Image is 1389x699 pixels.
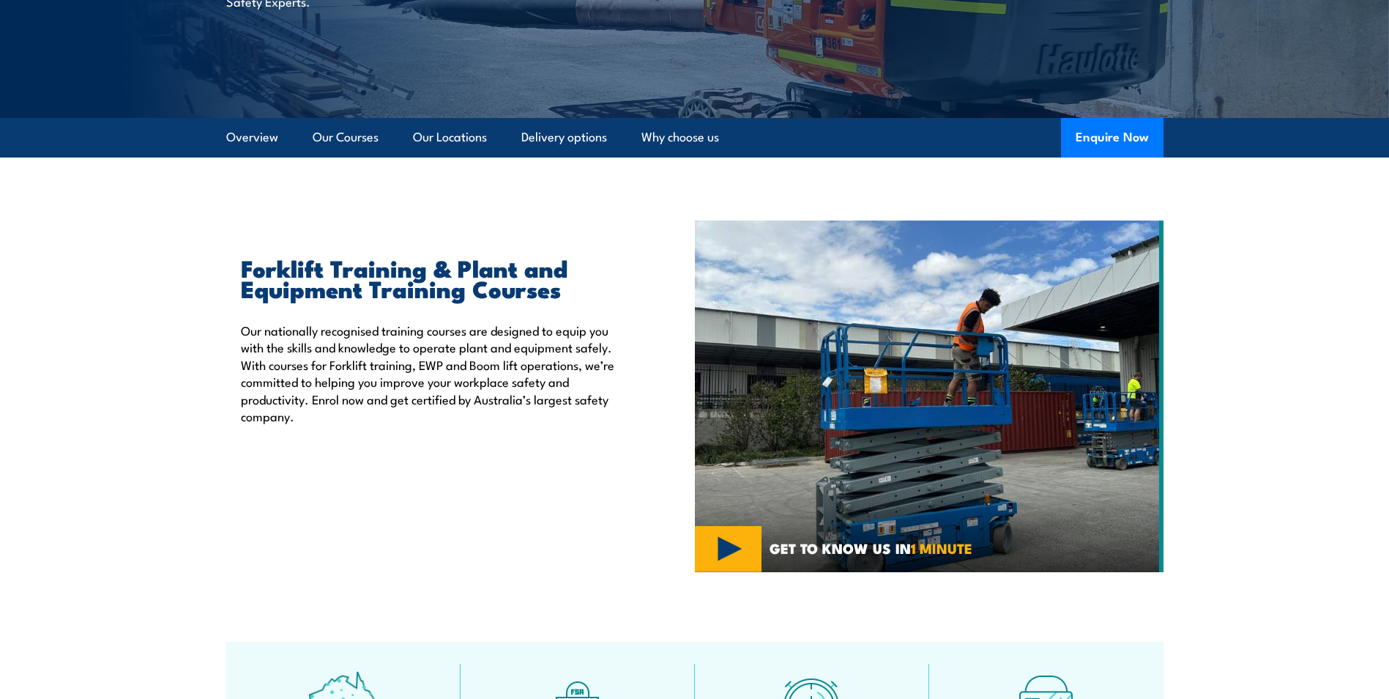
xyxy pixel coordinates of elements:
[313,118,379,157] a: Our Courses
[226,118,278,157] a: Overview
[241,322,628,424] p: Our nationally recognised training courses are designed to equip you with the skills and knowledg...
[521,118,607,157] a: Delivery options
[241,257,628,298] h2: Forklift Training & Plant and Equipment Training Courses
[413,118,487,157] a: Our Locations
[911,537,972,558] strong: 1 MINUTE
[770,541,972,555] span: GET TO KNOW US IN
[1061,118,1163,158] button: Enquire Now
[695,221,1163,572] img: Verification of Competency (VOC) for Elevating Work Platform (EWP) Under 11m
[641,118,719,157] a: Why choose us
